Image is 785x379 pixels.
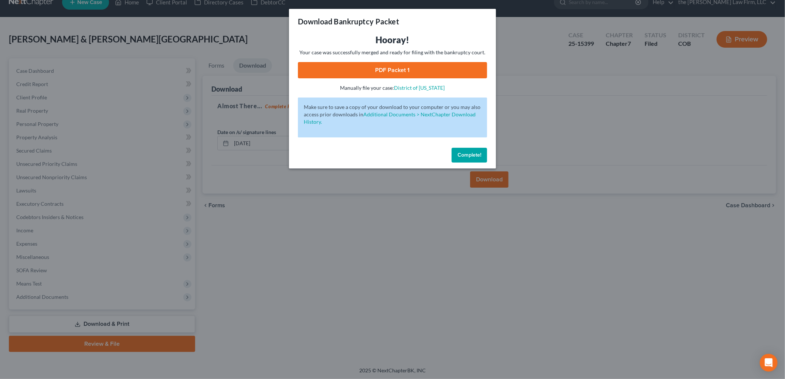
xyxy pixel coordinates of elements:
[298,49,487,56] p: Your case was successfully merged and ready for filing with the bankruptcy court.
[452,148,487,163] button: Complete!
[458,152,481,158] span: Complete!
[394,85,445,91] a: District of [US_STATE]
[298,84,487,92] p: Manually file your case:
[760,354,778,372] div: Open Intercom Messenger
[304,111,476,125] a: Additional Documents > NextChapter Download History.
[298,62,487,78] a: PDF Packet 1
[298,34,487,46] h3: Hooray!
[304,103,481,126] p: Make sure to save a copy of your download to your computer or you may also access prior downloads in
[298,16,399,27] h3: Download Bankruptcy Packet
